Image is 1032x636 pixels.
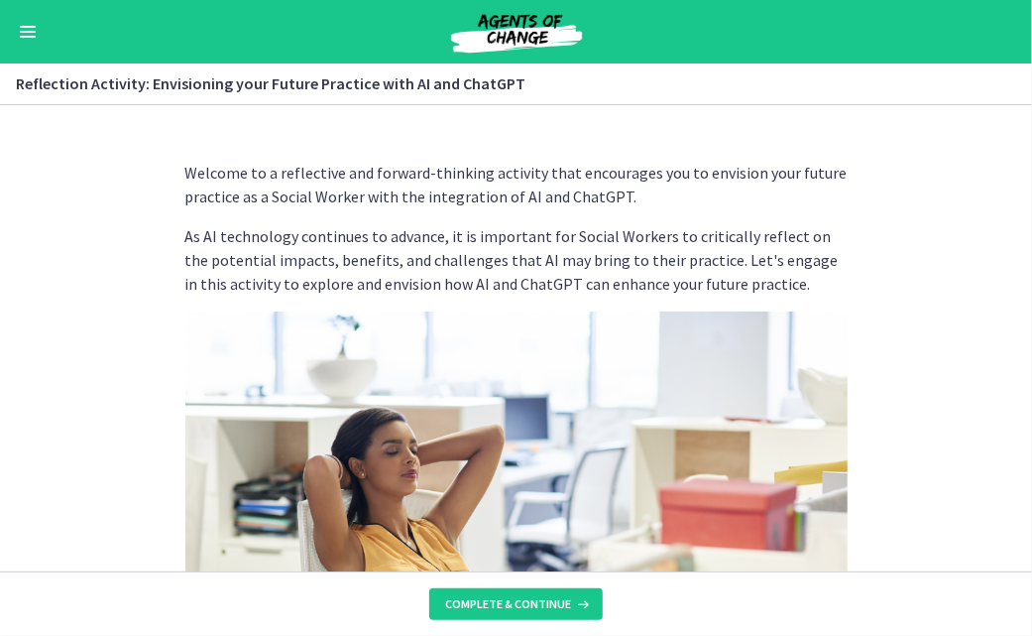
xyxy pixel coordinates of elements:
[185,224,848,296] p: As AI technology continues to advance, it is important for Social Workers to critically reflect o...
[16,20,40,44] button: Enable menu
[429,588,603,620] button: Complete & continue
[398,8,635,56] img: Agents of Change
[445,596,571,612] span: Complete & continue
[16,71,992,95] h3: Reflection Activity: Envisioning your Future Practice with AI and ChatGPT
[185,161,848,208] p: Welcome to a reflective and forward-thinking activity that encourages you to envision your future...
